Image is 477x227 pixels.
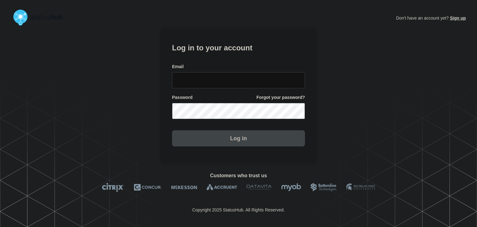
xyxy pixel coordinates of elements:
[172,41,305,53] h1: Log in to your account
[172,64,184,70] span: Email
[396,11,466,25] p: Don't have an account yet?
[207,183,237,192] img: Accruent logo
[134,183,162,192] img: Concur logo
[172,72,305,88] input: email input
[449,16,466,21] a: Sign up
[247,183,272,192] img: DataVita logo
[192,207,285,212] p: Copyright 2025 StatusHub. All Rights Reserved.
[346,183,375,192] img: MSU logo
[281,183,301,192] img: myob logo
[172,130,305,146] button: Log in
[172,95,193,100] span: Password
[102,183,125,192] img: Citrix logo
[11,7,70,27] img: StatusHub logo
[311,183,337,192] img: Bottomline logo
[171,183,197,192] img: McKesson logo
[257,95,305,100] a: Forgot your password?
[172,103,305,119] input: password input
[11,173,466,178] h2: Customers who trust us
